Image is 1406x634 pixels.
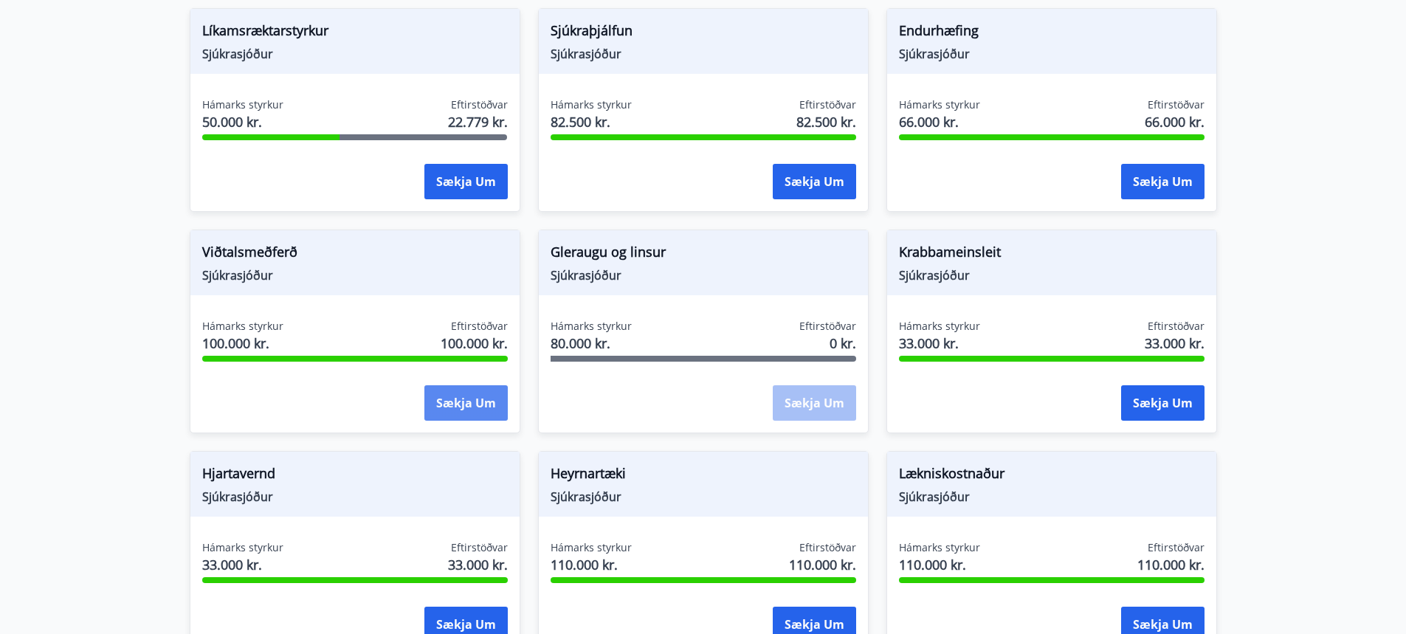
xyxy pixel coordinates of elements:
[551,267,856,283] span: Sjúkrasjóður
[1148,97,1205,112] span: Eftirstöðvar
[551,334,632,353] span: 80.000 kr.
[202,334,283,353] span: 100.000 kr.
[451,97,508,112] span: Eftirstöðvar
[551,46,856,62] span: Sjúkrasjóður
[551,242,856,267] span: Gleraugu og linsur
[899,267,1205,283] span: Sjúkrasjóður
[796,112,856,131] span: 82.500 kr.
[202,489,508,505] span: Sjúkrasjóður
[899,21,1205,46] span: Endurhæfing
[899,319,980,334] span: Hámarks styrkur
[551,489,856,505] span: Sjúkrasjóður
[1148,319,1205,334] span: Eftirstöðvar
[202,464,508,489] span: Hjartavernd
[551,21,856,46] span: Sjúkraþjálfun
[899,555,980,574] span: 110.000 kr.
[202,319,283,334] span: Hámarks styrkur
[551,319,632,334] span: Hámarks styrkur
[202,46,508,62] span: Sjúkrasjóður
[799,540,856,555] span: Eftirstöðvar
[551,540,632,555] span: Hámarks styrkur
[899,489,1205,505] span: Sjúkrasjóður
[202,242,508,267] span: Viðtalsmeðferð
[899,242,1205,267] span: Krabbameinsleit
[202,540,283,555] span: Hámarks styrkur
[202,97,283,112] span: Hámarks styrkur
[1121,164,1205,199] button: Sækja um
[202,555,283,574] span: 33.000 kr.
[424,164,508,199] button: Sækja um
[830,334,856,353] span: 0 kr.
[424,385,508,421] button: Sækja um
[1148,540,1205,555] span: Eftirstöðvar
[202,21,508,46] span: Líkamsræktarstyrkur
[899,46,1205,62] span: Sjúkrasjóður
[773,164,856,199] button: Sækja um
[551,97,632,112] span: Hámarks styrkur
[1145,112,1205,131] span: 66.000 kr.
[202,112,283,131] span: 50.000 kr.
[1137,555,1205,574] span: 110.000 kr.
[551,555,632,574] span: 110.000 kr.
[202,267,508,283] span: Sjúkrasjóður
[899,540,980,555] span: Hámarks styrkur
[551,112,632,131] span: 82.500 kr.
[1121,385,1205,421] button: Sækja um
[451,540,508,555] span: Eftirstöðvar
[448,555,508,574] span: 33.000 kr.
[1145,334,1205,353] span: 33.000 kr.
[899,112,980,131] span: 66.000 kr.
[441,334,508,353] span: 100.000 kr.
[789,555,856,574] span: 110.000 kr.
[899,334,980,353] span: 33.000 kr.
[451,319,508,334] span: Eftirstöðvar
[448,112,508,131] span: 22.779 kr.
[799,319,856,334] span: Eftirstöðvar
[899,464,1205,489] span: Lækniskostnaður
[899,97,980,112] span: Hámarks styrkur
[799,97,856,112] span: Eftirstöðvar
[551,464,856,489] span: Heyrnartæki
